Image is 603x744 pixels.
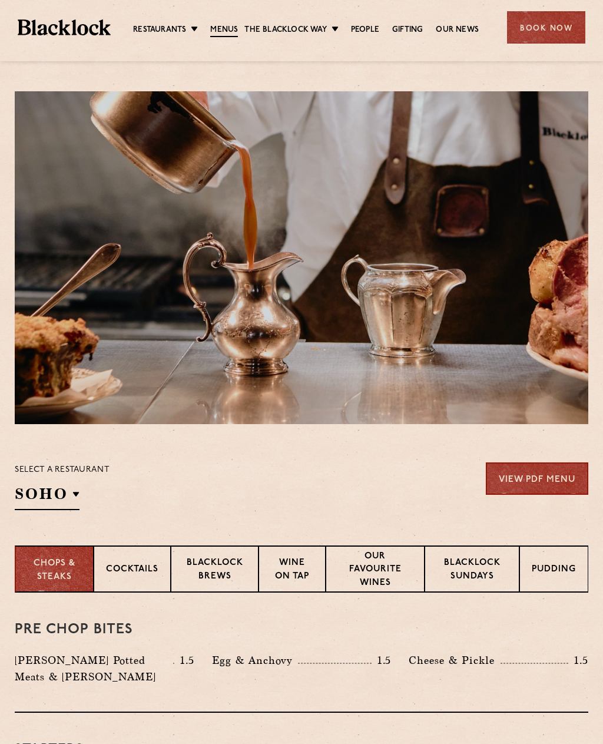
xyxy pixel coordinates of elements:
p: [PERSON_NAME] Potted Meats & [PERSON_NAME] [15,652,173,685]
p: 1.5 [568,653,588,668]
a: Restaurants [133,24,186,36]
a: Menus [210,24,238,37]
p: Cocktails [106,563,158,578]
p: Pudding [532,563,576,578]
a: The Blacklock Way [244,24,326,36]
p: Our favourite wines [338,550,413,591]
p: Chops & Steaks [28,557,81,584]
div: Book Now [507,11,585,44]
a: Our News [436,24,479,36]
p: Wine on Tap [271,557,313,584]
p: 1.5 [174,653,194,668]
h3: Pre Chop Bites [15,622,588,637]
p: 1.5 [372,653,392,668]
a: People [351,24,379,36]
p: Blacklock Sundays [437,557,507,584]
p: Egg & Anchovy [212,652,298,669]
a: Gifting [392,24,423,36]
a: View PDF Menu [486,462,588,495]
p: Select a restaurant [15,462,110,478]
p: Blacklock Brews [183,557,246,584]
p: Cheese & Pickle [409,652,501,669]
h2: SOHO [15,484,79,510]
img: BL_Textured_Logo-footer-cropped.svg [18,19,111,35]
